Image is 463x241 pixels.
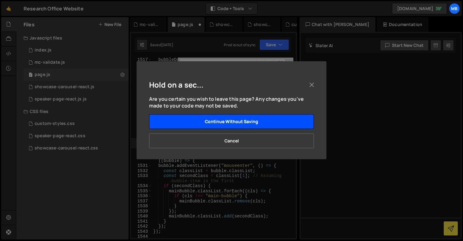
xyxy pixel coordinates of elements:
h5: Hold on a sec... [149,80,204,89]
a: MB [449,3,460,14]
button: Continue without saving [149,114,314,129]
button: Cancel [149,134,314,148]
p: Are you certain you wish to leave this page? Any changes you've made to your code may not be saved. [149,96,314,109]
button: Close [307,80,316,89]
